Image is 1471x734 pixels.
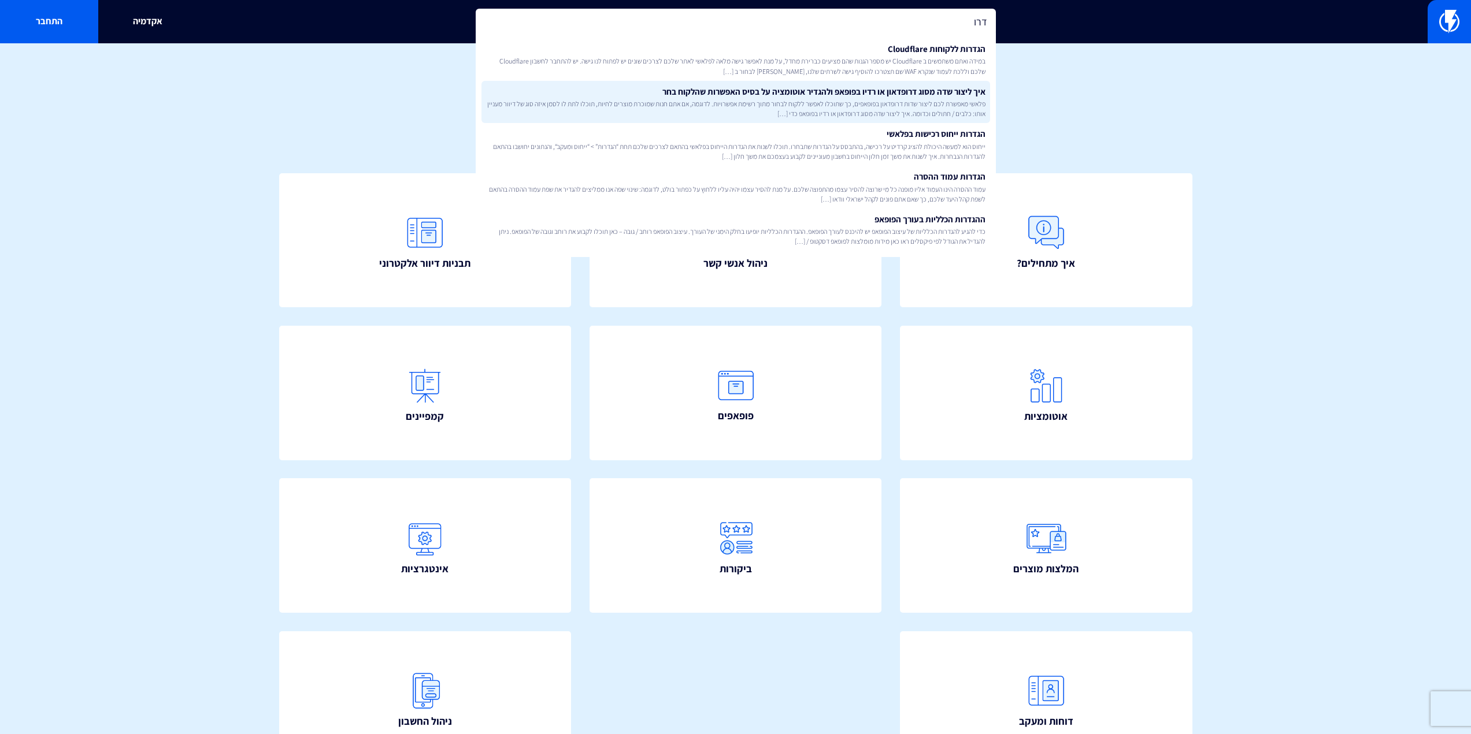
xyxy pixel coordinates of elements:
[718,408,754,423] span: פופאפים
[279,173,572,308] a: תבניות דיוור אלקטרוני
[398,714,452,729] span: ניהול החשבון
[481,208,990,251] a: ההגדרות הכלליות בעורך הפופאפכדי להגיע להגדרות הכלליות של עיצוב הפופאפ יש להיכנס לעורך הפופאפ. ההג...
[900,173,1192,308] a: איך מתחילים?
[900,478,1192,613] a: המלצות מוצרים
[900,326,1192,460] a: אוטומציות
[279,478,572,613] a: אינטגרציות
[590,326,882,460] a: פופאפים
[486,99,985,118] span: פלאשי מאפשרת לכם ליצור שדות דרופדאון בפופאפים, כך שתוכלו לאפשר ללקוח לבחור מתוך רשימת אפשרויות. ל...
[1013,561,1079,576] span: המלצות מוצרים
[486,56,985,76] span: במידה ואתם משתמשים ב Cloudflare יש מספר הגנות שהם מציעים כברירת מחדל, על מנת לאפשר גישה מלאה לפלא...
[481,166,990,208] a: הגדרות עמוד ההסרהעמוד ההסרה הינו העמוד אליו מופנה כל מי שרוצה להסיר עצמו מהתפוצה שלכם. על מנת להס...
[406,409,444,424] span: קמפיינים
[476,9,996,35] input: חיפוש מהיר...
[17,61,1454,84] h1: איך אפשר לעזור?
[1024,409,1068,424] span: אוטומציות
[401,561,449,576] span: אינטגרציות
[590,478,882,613] a: ביקורות
[481,123,990,166] a: הגדרות ייחוס רכישות בפלאשיייחוס הוא למעשה היכולת להציג קרדיט על רכישה, בהתבסס על הגדרות שתבחרו. ת...
[486,226,985,246] span: כדי להגיע להגדרות הכלליות של עיצוב הפופאפ יש להיכנס לעורך הפופאפ. ההגדרות הכלליות יופיעו בחלק הימ...
[703,256,768,271] span: ניהול אנשי קשר
[379,256,470,271] span: תבניות דיוור אלקטרוני
[720,561,752,576] span: ביקורות
[486,184,985,204] span: עמוד ההסרה הינו העמוד אליו מופנה כל מי שרוצה להסיר עצמו מהתפוצה שלכם. על מנת להסיר עצמו יהיה עליו...
[481,81,990,124] a: איך ליצור שדה מסוג דרופדאון או רדיו בפופאפ ולהגדיר אוטומציה על בסיס האפשרות שהלקוח בחרפלאשי מאפשר...
[279,326,572,460] a: קמפיינים
[1019,714,1073,729] span: דוחות ומעקב
[486,141,985,161] span: ייחוס הוא למעשה היכולת להציג קרדיט על רכישה, בהתבסס על הגדרות שתבחרו. תוכלו לשנות את הגדרות הייחו...
[481,38,990,81] a: הגדרות ללקוחות Cloudflareבמידה ואתם משתמשים ב Cloudflare יש מספר הגנות שהם מציעים כברירת מחדל, על...
[1017,256,1075,271] span: איך מתחילים?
